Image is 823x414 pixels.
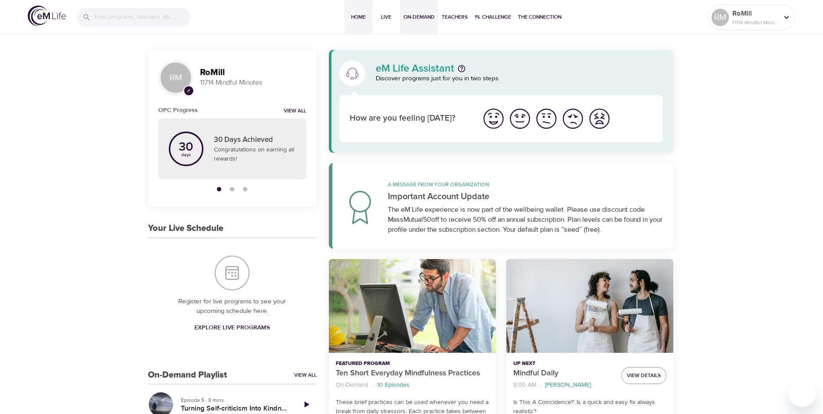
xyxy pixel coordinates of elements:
[329,259,496,353] button: Ten Short Everyday Mindfulness Practices
[388,181,663,188] p: A message from your organization
[294,371,317,379] a: View All
[194,322,270,333] span: Explore Live Programs
[403,13,435,22] span: On-Demand
[508,107,532,131] img: good
[350,112,470,125] p: How are you feeling [DATE]?
[587,107,611,131] img: worst
[336,360,489,368] p: Featured Program
[533,105,560,132] button: I'm feeling ok
[179,141,193,153] p: 30
[191,320,273,336] a: Explore Live Programs
[545,381,591,390] p: [PERSON_NAME]
[148,370,227,380] h3: On-Demand Playlist
[513,379,614,391] nav: breadcrumb
[336,379,489,391] nav: breadcrumb
[200,68,306,78] h3: RoMill
[377,381,410,390] p: 10 Episodes
[712,9,729,26] div: RM
[284,108,306,115] a: View all notifications
[480,105,507,132] button: I'm feeling great
[513,381,536,390] p: 8:00 AM
[513,360,614,368] p: Up Next
[376,63,454,74] p: eM Life Assistant
[179,153,193,157] p: days
[181,396,289,404] p: Episode 5 · 8 mins
[165,297,299,316] p: Register for live programs to see your upcoming schedule here.
[560,105,586,132] button: I'm feeling bad
[372,379,374,391] li: ·
[376,13,397,22] span: Live
[507,105,533,132] button: I'm feeling good
[561,107,585,131] img: bad
[506,259,673,353] button: Mindful Daily
[336,368,489,379] p: Ten Short Everyday Mindfulness Practices
[788,379,816,407] iframe: Button to launch messaging window
[348,13,369,22] span: Home
[621,367,666,384] button: View Details
[181,404,289,413] h5: Turning Self-criticism Into Kindness
[158,105,198,115] h6: OPC Progress
[200,78,306,88] p: 11714 Mindful Minutes
[28,6,66,26] img: logo
[336,381,368,390] p: On-Demand
[345,66,359,80] img: eM Life Assistant
[388,205,663,235] div: The eM Life experience is now part of the wellbeing wallet. Please use discount code MassMutual50...
[482,107,505,131] img: great
[148,223,223,233] h3: Your Live Schedule
[158,60,193,95] div: RM
[214,145,296,164] p: Congratulations on earning all rewards!
[732,19,778,26] p: 11714 Mindful Minutes
[442,13,468,22] span: Teachers
[475,13,511,22] span: 1% Challenge
[214,135,296,146] p: 30 Days Achieved
[534,107,558,131] img: ok
[376,74,663,84] p: Discover programs just for you in two steps
[513,368,614,379] p: Mindful Daily
[732,8,778,19] p: RoMill
[627,371,661,380] span: View Details
[388,190,663,203] p: Important Account Update
[586,105,613,132] button: I'm feeling worst
[540,379,541,391] li: ·
[95,8,191,26] input: Find programs, teachers, etc...
[518,13,561,22] span: The Connection
[215,256,249,290] img: Your Live Schedule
